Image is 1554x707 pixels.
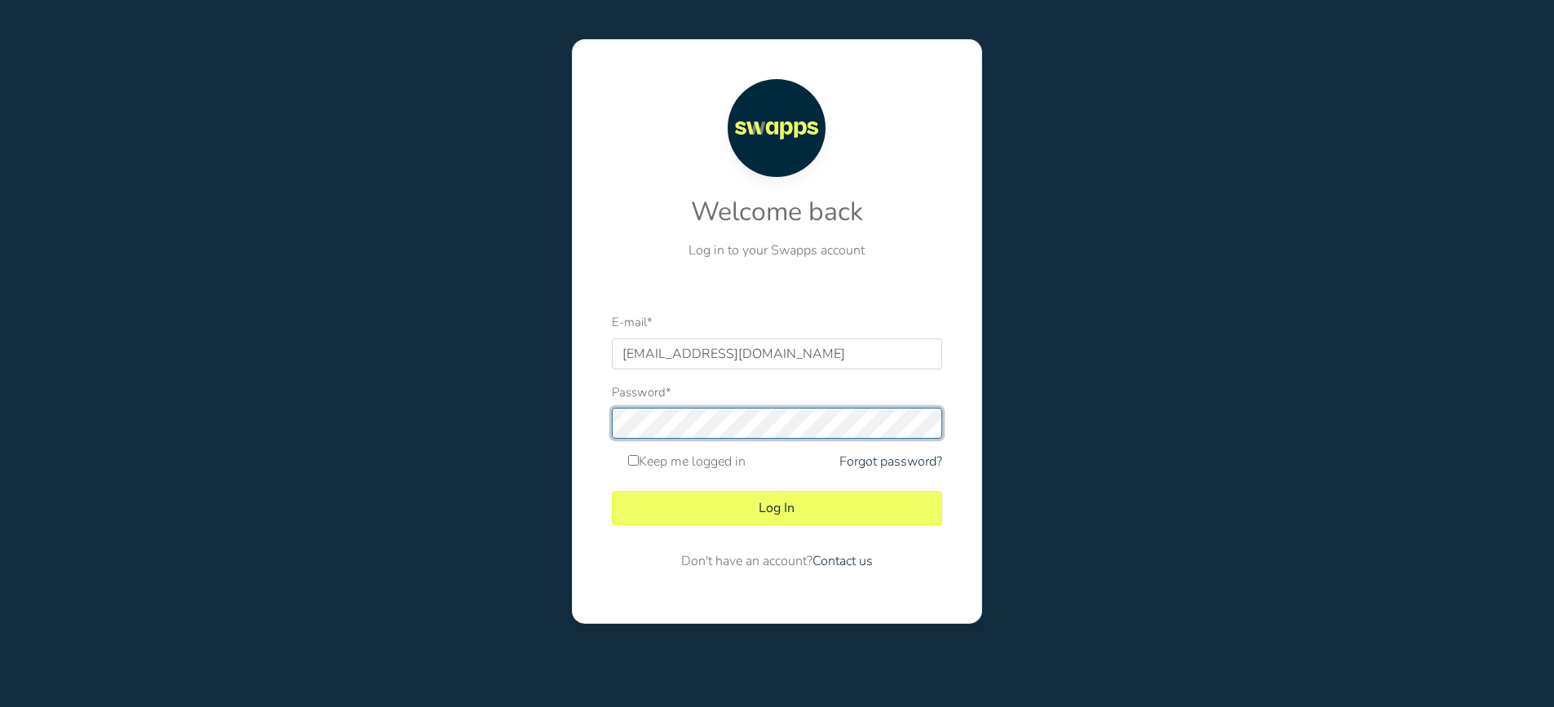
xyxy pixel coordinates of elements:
[628,455,639,466] input: Keep me logged in
[728,79,826,177] img: Swapps logo
[812,552,873,570] a: Contact us
[612,197,942,228] h2: Welcome back
[612,338,942,369] input: E-mail address
[839,452,942,471] a: Forgot password?
[612,313,653,332] label: E-mail
[612,491,942,525] button: Log In
[612,551,942,571] p: Don't have an account?
[612,383,671,402] label: Password
[628,452,746,471] label: Keep me logged in
[612,241,942,260] p: Log in to your Swapps account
